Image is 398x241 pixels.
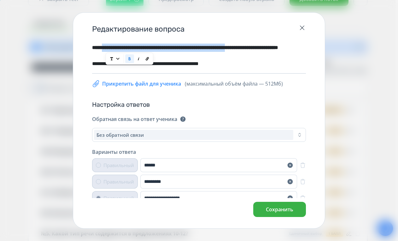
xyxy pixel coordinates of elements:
span: Варианты ответа [92,148,136,156]
span: Обратная связь на ответ ученика [92,115,177,123]
button: Прикрепить файл для ученика [92,80,181,87]
span: Настройка ответов [92,100,306,109]
span: Правильный [103,162,134,168]
span: Редактирование вопроса [92,24,184,34]
span: Правильный [103,195,134,201]
span: (максимальный объём файла — 512Мб) [185,80,283,87]
span: Без обратной связи [97,132,144,138]
button: Сохранить [253,202,306,217]
span: Правильный [103,178,134,185]
button: Без обратной связи [92,128,306,142]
